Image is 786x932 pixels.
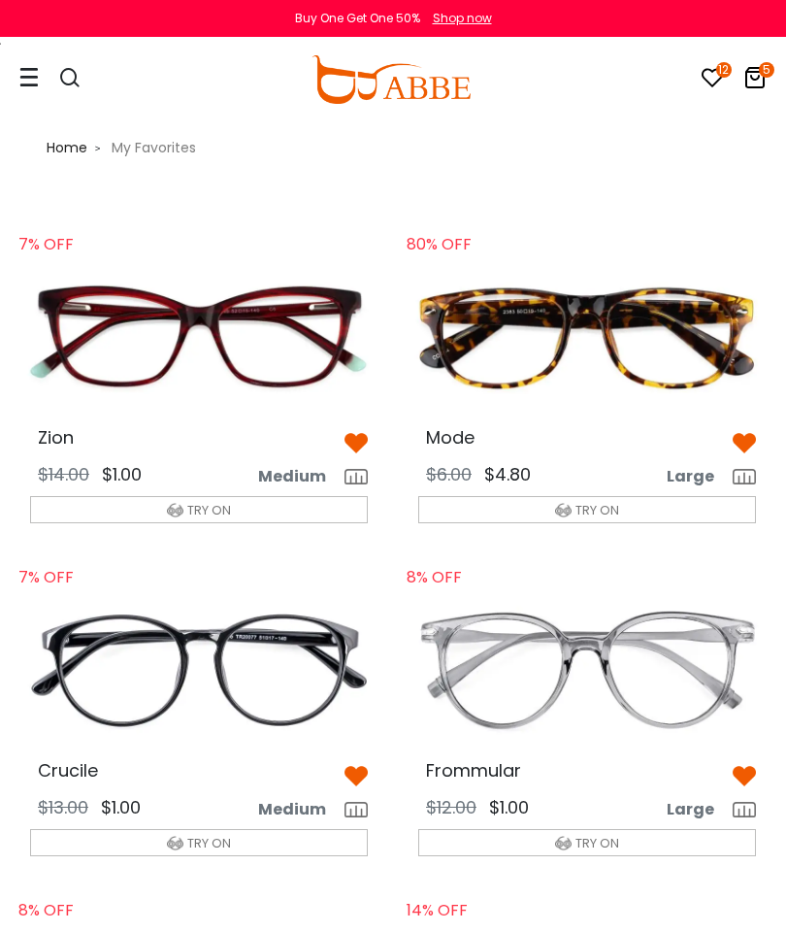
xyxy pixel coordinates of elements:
span: $1.00 [489,795,529,819]
a: Home [47,136,87,158]
div: 7% OFF [18,221,115,272]
i: > [95,142,101,155]
img: tryon [167,835,183,851]
span: Mode [426,425,475,449]
img: tryon [555,502,572,518]
img: abbeglasses.com [311,55,471,104]
img: belike_btn.png [344,765,368,788]
span: $4.80 [484,462,531,486]
img: size ruler [733,469,756,484]
a: Shop now [423,10,492,26]
span: TRY ON [187,501,231,519]
img: belike_btn.png [733,432,756,455]
span: Frommular [426,758,521,782]
span: Home [47,138,87,157]
span: My Favorites [104,138,204,157]
div: 7% OFF [18,554,115,605]
span: $1.00 [101,795,141,819]
img: tryon [555,835,572,851]
div: 80% OFF [407,221,504,272]
img: belike_btn.png [733,765,756,788]
span: TRY ON [187,834,231,852]
i: 5 [759,62,774,78]
img: belike_btn.png [344,432,368,455]
span: $1.00 [102,462,142,486]
span: Large [667,798,730,821]
a: 5 [743,70,767,92]
span: $6.00 [426,462,472,486]
i: 12 [716,62,732,78]
button: TRY ON [418,496,756,523]
span: TRY ON [575,834,619,852]
span: $14.00 [38,462,89,486]
img: size ruler [344,802,368,817]
span: $12.00 [426,795,476,819]
img: size ruler [344,469,368,484]
span: Crucile [38,758,98,782]
span: TRY ON [575,501,619,519]
span: Medium [258,465,342,488]
span: Medium [258,798,342,821]
span: $13.00 [38,795,88,819]
img: tryon [167,502,183,518]
span: Large [667,465,730,488]
img: size ruler [733,802,756,817]
div: 8% OFF [407,554,504,605]
button: TRY ON [30,829,368,856]
div: Buy One Get One 50% [295,10,420,27]
button: TRY ON [30,496,368,523]
div: Shop now [433,10,492,27]
span: Zion [38,425,74,449]
a: 12 [701,70,724,92]
button: TRY ON [418,829,756,856]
